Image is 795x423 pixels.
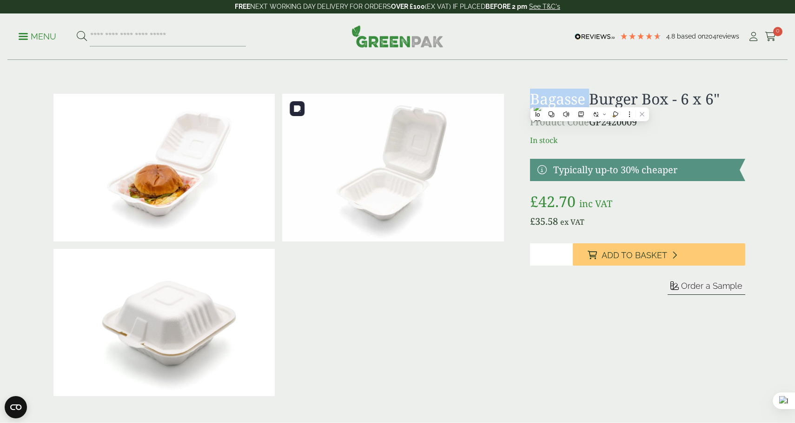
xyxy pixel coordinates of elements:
[681,281,742,291] span: Order a Sample
[235,3,250,10] strong: FREE
[677,33,705,40] span: Based on
[530,115,745,129] p: GP2420009
[668,280,745,295] button: Order a Sample
[485,3,527,10] strong: BEFORE 2 pm
[5,396,27,418] button: Open CMP widget
[530,191,538,211] span: £
[530,191,576,211] bdi: 42.70
[19,31,56,40] a: Menu
[748,32,759,41] i: My Account
[530,90,745,108] h1: Bagasse Burger Box - 6 x 6"
[705,33,716,40] span: 204
[529,3,560,10] a: See T&C's
[530,116,589,128] span: Product Code
[765,30,776,44] a: 0
[602,250,667,260] span: Add to Basket
[391,3,425,10] strong: OVER £100
[53,249,275,397] img: 2420009 Bagasse Burger Box Closed
[620,32,662,40] div: 4.79 Stars
[560,217,584,227] span: ex VAT
[765,32,776,41] i: Cart
[773,27,782,36] span: 0
[575,33,615,40] img: REVIEWS.io
[530,215,558,228] bdi: 35.58
[530,215,535,228] span: £
[716,33,739,40] span: reviews
[579,197,612,210] span: inc VAT
[53,94,275,241] img: 2420009 Bagasse Burger Box Open With Food
[19,31,56,42] p: Menu
[351,25,444,47] img: GreenPak Supplies
[282,94,503,241] img: 2420009 Bagasse Burger Box Open
[573,243,745,266] button: Add to Basket
[530,135,745,146] p: In stock
[666,33,677,40] span: 4.8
